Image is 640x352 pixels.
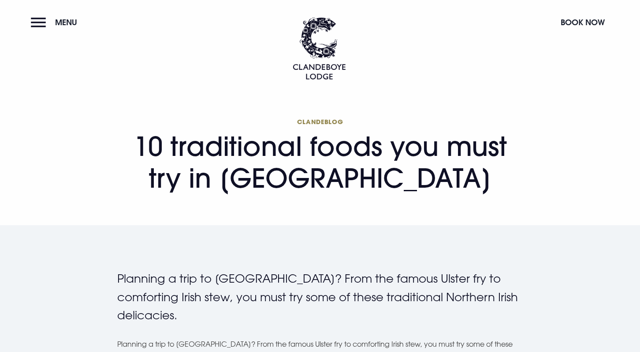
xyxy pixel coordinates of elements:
img: Clandeboye Lodge [293,17,346,79]
span: Menu [55,17,77,27]
button: Book Now [556,13,609,32]
span: Clandeblog [117,117,523,126]
button: Menu [31,13,82,32]
p: Planning a trip to [GEOGRAPHIC_DATA]? From the famous Ulster fry to comforting Irish stew, you mu... [117,269,523,325]
h1: 10 traditional foods you must try in [GEOGRAPHIC_DATA] [117,117,523,194]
